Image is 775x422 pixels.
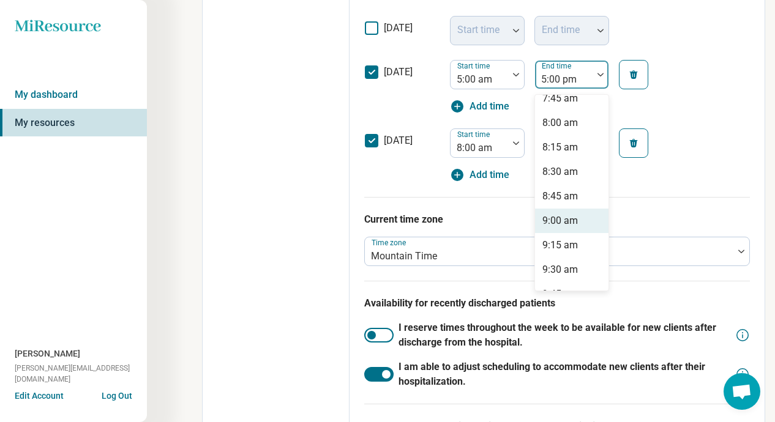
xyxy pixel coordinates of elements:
span: [PERSON_NAME][EMAIL_ADDRESS][DOMAIN_NAME] [15,363,147,385]
label: Start time [457,130,492,139]
span: I am able to adjust scheduling to accommodate new clients after their hospitalization. [399,360,730,389]
div: 8:45 am [542,189,578,204]
label: End time [542,62,574,70]
button: Add time [450,168,509,182]
span: [DATE] [384,22,413,34]
div: 9:30 am [542,262,578,277]
span: [PERSON_NAME] [15,347,80,360]
button: Log Out [102,390,132,399]
div: Open chat [724,373,760,410]
label: Time zone [372,239,408,247]
span: [DATE] [384,66,413,78]
div: 7:45 am [542,91,578,106]
div: 8:30 am [542,165,578,179]
button: Add time [450,99,509,114]
div: 9:00 am [542,213,578,228]
div: 9:45 am [542,287,578,302]
div: 8:15 am [542,140,578,155]
p: Availability for recently discharged patients [364,296,750,311]
span: Add time [470,99,509,114]
button: Edit Account [15,390,64,402]
div: 8:00 am [542,116,578,130]
span: [DATE] [384,135,413,146]
div: 9:15 am [542,238,578,253]
span: I reserve times throughout the week to be available for new clients after discharge from the hosp... [399,320,730,350]
label: Start time [457,62,492,70]
p: Current time zone [364,212,750,227]
span: Add time [470,168,509,182]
